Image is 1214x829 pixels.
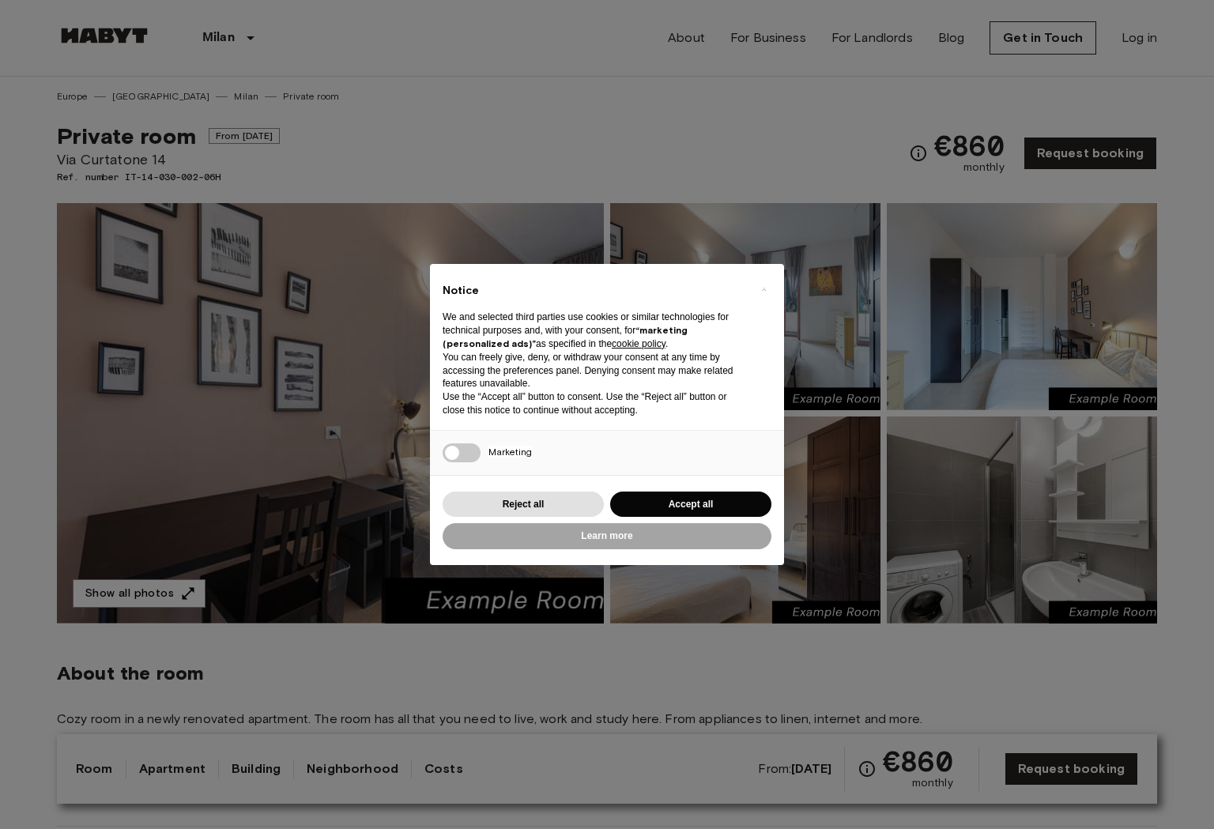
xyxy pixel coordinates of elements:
button: Accept all [610,492,771,518]
p: Use the “Accept all” button to consent. Use the “Reject all” button or close this notice to conti... [443,390,746,417]
h2: Notice [443,283,746,299]
p: You can freely give, deny, or withdraw your consent at any time by accessing the preferences pane... [443,351,746,390]
button: Learn more [443,523,771,549]
span: Marketing [488,446,532,458]
span: × [761,280,767,299]
p: We and selected third parties use cookies or similar technologies for technical purposes and, wit... [443,311,746,350]
a: cookie policy [612,338,665,349]
button: Reject all [443,492,604,518]
strong: “marketing (personalized ads)” [443,324,688,349]
button: Close this notice [751,277,776,302]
